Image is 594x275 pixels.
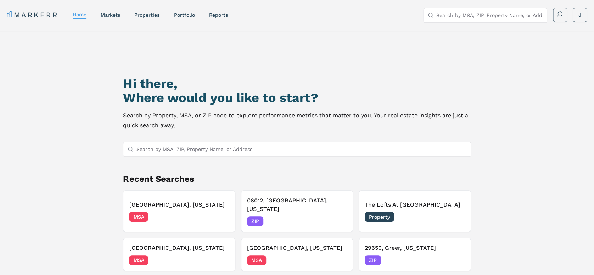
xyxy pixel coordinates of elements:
h3: The Lofts At [GEOGRAPHIC_DATA] [365,201,465,209]
span: MSA [129,212,148,222]
button: Remove Pine Hill, New Jersey[GEOGRAPHIC_DATA], [US_STATE]MSA[DATE] [123,190,235,232]
span: [DATE] [213,213,229,220]
span: [DATE] [449,213,465,220]
input: Search by MSA, ZIP, Property Name, or Address [436,8,543,22]
span: MSA [247,255,266,265]
span: [DATE] [331,257,347,264]
a: markets [101,12,120,18]
h3: [GEOGRAPHIC_DATA], [US_STATE] [129,201,229,209]
h3: 29650, Greer, [US_STATE] [365,244,465,252]
span: [DATE] [213,257,229,264]
span: MSA [129,255,148,265]
h2: Where would you like to start? [123,91,471,105]
button: Remove 29650, Greer, South Carolina29650, Greer, [US_STATE]ZIP[DATE] [359,238,471,271]
h2: Recent Searches [123,173,471,185]
h3: 08012, [GEOGRAPHIC_DATA], [US_STATE] [247,196,347,213]
a: reports [209,12,228,18]
button: Remove 08012, Blackwood, New Jersey08012, [GEOGRAPHIC_DATA], [US_STATE]ZIP[DATE] [241,190,353,232]
a: Portfolio [174,12,195,18]
input: Search by MSA, ZIP, Property Name, or Address [136,142,466,156]
p: Search by Property, MSA, or ZIP code to explore performance metrics that matter to you. Your real... [123,111,471,130]
h1: Hi there, [123,77,471,91]
a: MARKERR [7,10,58,20]
button: Remove Bluffton, South Carolina[GEOGRAPHIC_DATA], [US_STATE]MSA[DATE] [123,238,235,271]
span: ZIP [365,255,381,265]
span: ZIP [247,216,263,226]
span: [DATE] [449,257,465,264]
span: J [578,11,581,18]
a: properties [134,12,159,18]
button: Remove The Lofts At Gloucester TownshipThe Lofts At [GEOGRAPHIC_DATA]Property[DATE] [359,190,471,232]
span: [DATE] [331,218,347,225]
button: Remove Hilton Head Island, South Carolina[GEOGRAPHIC_DATA], [US_STATE]MSA[DATE] [241,238,353,271]
h3: [GEOGRAPHIC_DATA], [US_STATE] [129,244,229,252]
button: J [573,8,587,22]
a: home [73,12,86,17]
span: Property [365,212,394,222]
h3: [GEOGRAPHIC_DATA], [US_STATE] [247,244,347,252]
